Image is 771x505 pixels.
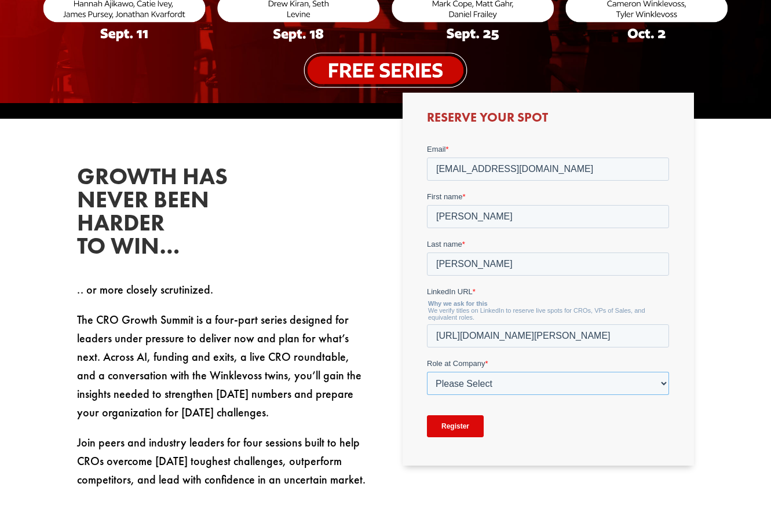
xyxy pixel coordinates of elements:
span: The CRO Growth Summit is a four-part series designed for leaders under pressure to deliver now an... [77,312,361,420]
iframe: Form 0 [427,144,669,447]
span: Join peers and industry leaders for four sessions built to help CROs overcome [DATE] toughest cha... [77,435,366,487]
h3: Reserve Your Spot [427,111,669,130]
span: .. or more closely scrutinized. [77,282,213,297]
h2: Growth has never been harder to win… [77,165,251,264]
